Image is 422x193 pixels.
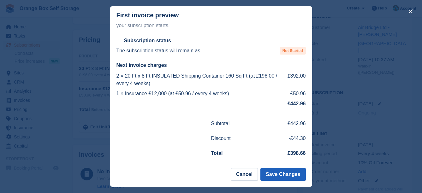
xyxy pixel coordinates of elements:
h2: Subscription status [124,38,171,44]
td: -£44.30 [260,131,306,146]
h2: Next invoice charges [116,62,306,68]
td: Subtotal [211,116,260,131]
button: Cancel [231,168,258,181]
p: First invoice preview [116,12,179,19]
strong: Total [211,150,223,156]
td: 2 × 20 Ft x 8 Ft INSULATED Shipping Container 160 Sq Ft (at £196.00 / every 4 weeks) [116,71,288,89]
span: Not Started [280,47,306,55]
strong: £442.96 [288,101,306,106]
p: The subscription status will remain as [116,47,200,55]
td: 1 × Insurance £12,000 (at £50.96 / every 4 weeks) [116,89,288,99]
td: £392.00 [288,71,306,89]
button: Save Changes [260,168,306,181]
td: £442.96 [260,116,306,131]
td: £50.96 [288,89,306,99]
button: close [406,6,416,16]
strong: £398.66 [288,150,306,156]
td: Discount [211,131,260,146]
